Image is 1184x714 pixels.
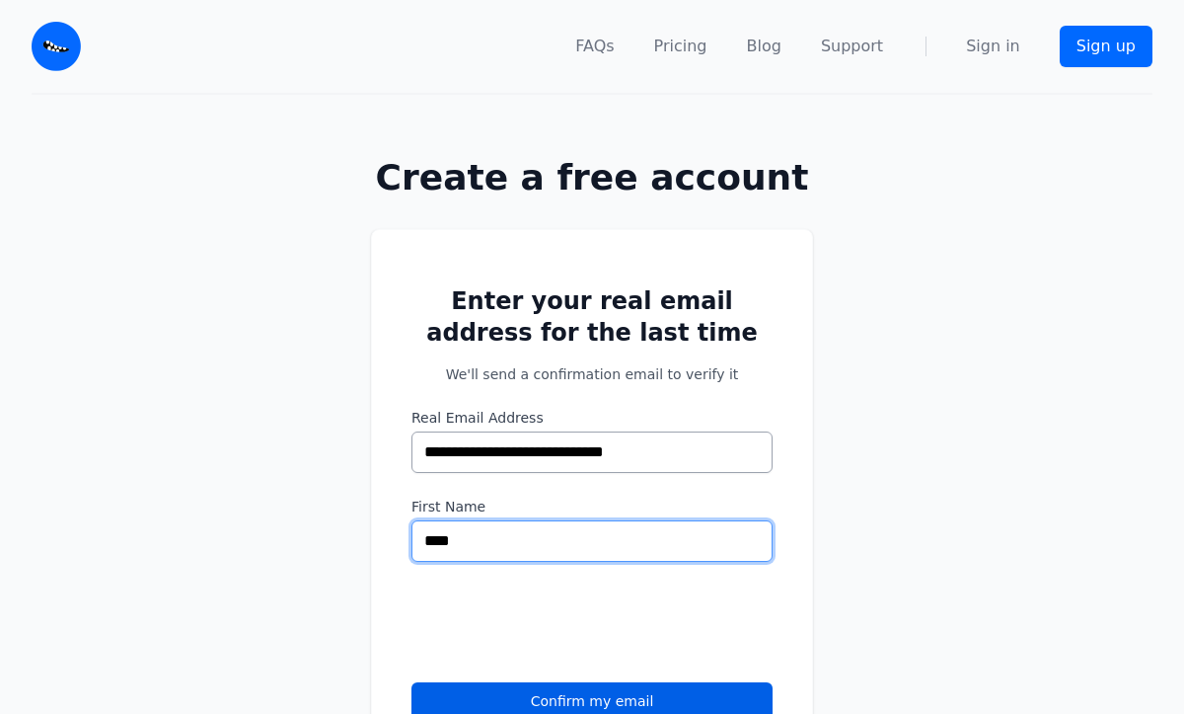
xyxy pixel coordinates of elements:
[966,35,1020,58] a: Sign in
[654,35,707,58] a: Pricing
[1060,26,1152,67] a: Sign up
[575,35,614,58] a: FAQs
[411,497,773,516] label: First Name
[308,158,876,198] h1: Create a free account
[821,35,883,58] a: Support
[32,22,81,71] img: Email Monster
[411,364,773,384] p: We'll send a confirmation email to verify it
[411,586,711,663] iframe: reCAPTCHA
[411,408,773,428] label: Real Email Address
[747,35,781,58] a: Blog
[411,285,773,349] h2: Enter your real email address for the last time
